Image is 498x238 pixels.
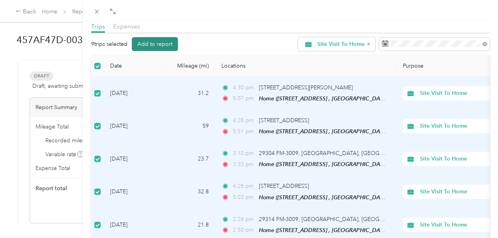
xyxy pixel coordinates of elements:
span: 29304 FM-3009, [GEOGRAPHIC_DATA], [GEOGRAPHIC_DATA] [259,150,418,157]
td: 31.2 [163,77,215,110]
span: Site Visit To Home [317,42,365,47]
span: 2:50 pm [233,226,255,234]
iframe: Everlance-gr Chat Button Frame [454,194,498,238]
td: [DATE] [104,77,163,110]
span: Home ([STREET_ADDRESS] , [GEOGRAPHIC_DATA], [GEOGRAPHIC_DATA]) [259,194,447,201]
span: 5:51 pm [233,127,255,136]
th: Locations [215,55,397,77]
span: 4:28 pm [233,116,255,125]
span: Expenses [113,23,140,30]
td: [DATE] [104,110,163,143]
span: Home ([STREET_ADDRESS] , [GEOGRAPHIC_DATA], [GEOGRAPHIC_DATA]) [259,95,447,102]
span: 3:33 pm [233,160,255,169]
span: [STREET_ADDRESS][PERSON_NAME] [259,84,353,91]
span: Site Visit To Home [420,155,492,163]
td: 32.8 [163,176,215,208]
span: Home ([STREET_ADDRESS] , [GEOGRAPHIC_DATA], [GEOGRAPHIC_DATA]) [259,128,447,135]
th: Mileage (mi) [163,55,215,77]
span: [STREET_ADDRESS] [259,117,309,124]
th: Date [104,55,163,77]
span: 4:30 pm [233,83,255,92]
p: 9 trips selected [91,40,127,48]
td: 59 [163,110,215,143]
span: [STREET_ADDRESS] [259,183,309,189]
span: Trips [91,23,105,30]
span: Home ([STREET_ADDRESS] , [GEOGRAPHIC_DATA], [GEOGRAPHIC_DATA]) [259,227,447,234]
td: [DATE] [104,176,163,208]
span: Site Visit To Home [420,89,492,98]
span: Home ([STREET_ADDRESS] , [GEOGRAPHIC_DATA], [GEOGRAPHIC_DATA]) [259,161,447,168]
button: Add to report [132,37,178,51]
span: 3:10 pm [233,149,255,158]
span: Site Visit To Home [420,221,492,229]
span: 2:24 pm [233,215,255,224]
span: Site Visit To Home [420,187,492,196]
span: 29314 FM-3009, [GEOGRAPHIC_DATA], [GEOGRAPHIC_DATA] [259,216,418,223]
span: 5:03 pm [233,193,255,202]
span: 5:07 pm [233,94,255,103]
span: 4:28 pm [233,182,255,191]
td: [DATE] [104,143,163,176]
span: Site Visit To Home [420,122,492,130]
td: 23.7 [163,143,215,176]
